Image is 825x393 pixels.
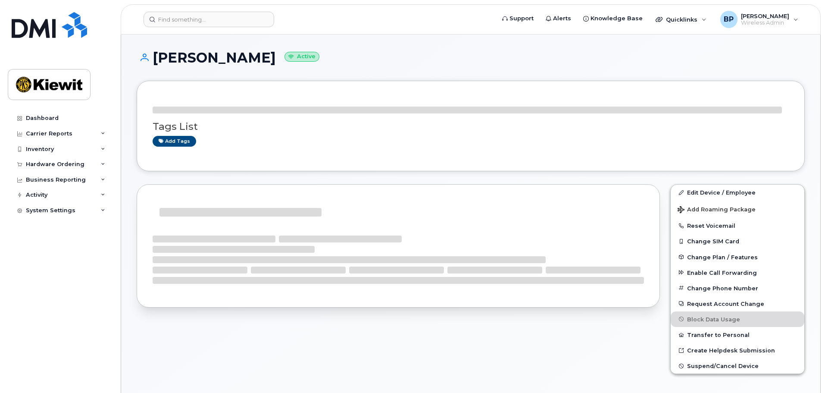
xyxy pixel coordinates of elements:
[671,233,804,249] button: Change SIM Card
[671,185,804,200] a: Edit Device / Employee
[671,343,804,358] a: Create Helpdesk Submission
[678,206,756,214] span: Add Roaming Package
[671,280,804,296] button: Change Phone Number
[687,269,757,276] span: Enable Call Forwarding
[153,136,196,147] a: Add tags
[671,296,804,311] button: Request Account Change
[687,254,758,260] span: Change Plan / Features
[671,265,804,280] button: Enable Call Forwarding
[687,363,759,369] span: Suspend/Cancel Device
[671,218,804,233] button: Reset Voicemail
[671,327,804,343] button: Transfer to Personal
[671,358,804,374] button: Suspend/Cancel Device
[671,200,804,218] button: Add Roaming Package
[137,50,805,65] h1: [PERSON_NAME]
[153,121,789,132] h3: Tags List
[671,249,804,265] button: Change Plan / Features
[671,311,804,327] button: Block Data Usage
[284,52,319,62] small: Active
